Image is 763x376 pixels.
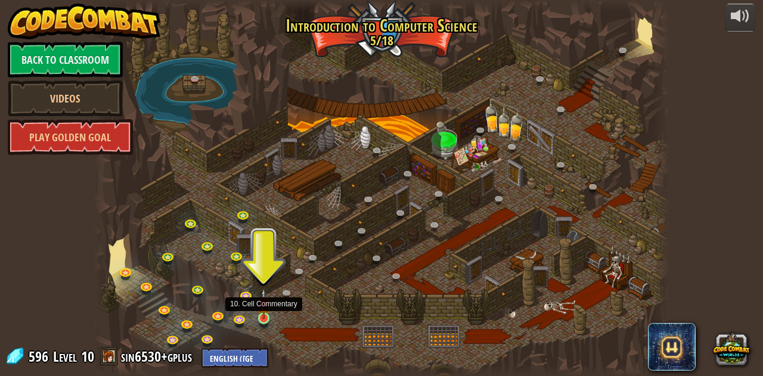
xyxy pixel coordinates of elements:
[8,80,123,116] a: Videos
[257,288,271,319] img: level-banner-unstarted.png
[725,4,755,32] button: Adjust volume
[29,347,52,366] span: 596
[8,119,133,155] a: Play Golden Goal
[8,4,160,39] img: CodeCombat - Learn how to code by playing a game
[121,347,196,366] a: sin6530+gplus
[81,347,94,366] span: 10
[8,42,123,77] a: Back to Classroom
[53,347,77,366] span: Level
